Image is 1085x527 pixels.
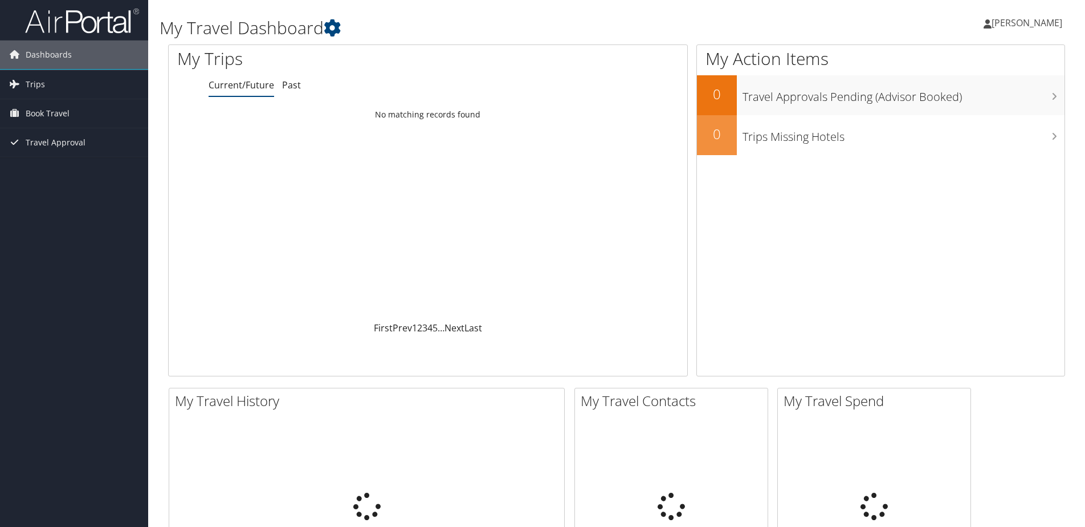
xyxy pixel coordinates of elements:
[743,123,1064,145] h3: Trips Missing Hotels
[784,391,970,411] h2: My Travel Spend
[417,322,422,334] a: 2
[25,7,139,34] img: airportal-logo.png
[26,70,45,99] span: Trips
[412,322,417,334] a: 1
[992,17,1062,29] span: [PERSON_NAME]
[169,104,687,125] td: No matching records found
[697,47,1064,71] h1: My Action Items
[160,16,769,40] h1: My Travel Dashboard
[464,322,482,334] a: Last
[581,391,768,411] h2: My Travel Contacts
[697,84,737,104] h2: 0
[427,322,433,334] a: 4
[697,115,1064,155] a: 0Trips Missing Hotels
[26,128,85,157] span: Travel Approval
[444,322,464,334] a: Next
[393,322,412,334] a: Prev
[209,79,274,91] a: Current/Future
[438,322,444,334] span: …
[177,47,463,71] h1: My Trips
[26,40,72,69] span: Dashboards
[374,322,393,334] a: First
[697,75,1064,115] a: 0Travel Approvals Pending (Advisor Booked)
[282,79,301,91] a: Past
[175,391,564,411] h2: My Travel History
[422,322,427,334] a: 3
[697,124,737,144] h2: 0
[26,99,70,128] span: Book Travel
[743,83,1064,105] h3: Travel Approvals Pending (Advisor Booked)
[433,322,438,334] a: 5
[984,6,1074,40] a: [PERSON_NAME]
